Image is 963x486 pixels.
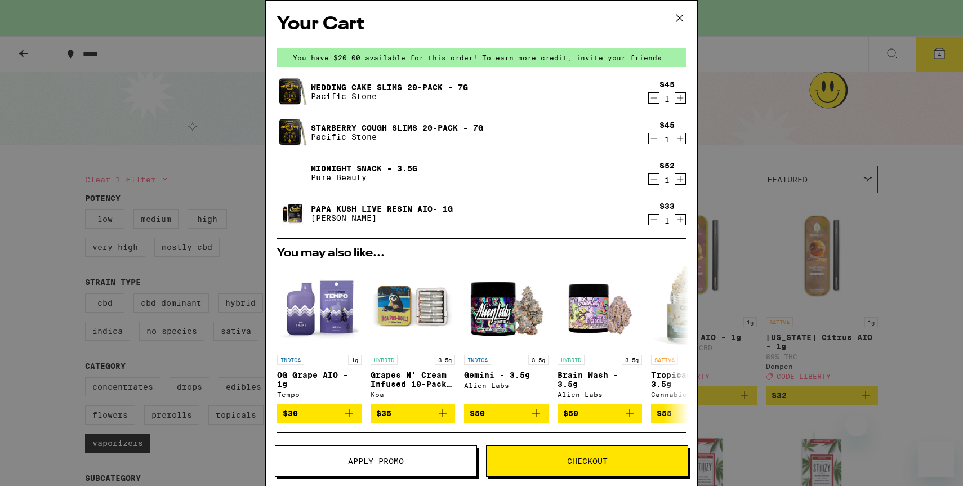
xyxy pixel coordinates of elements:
img: Papa Kush Live Resin AIO- 1g [277,198,309,229]
img: Cannabiotix - Tropicanna - 3.5g [651,265,735,349]
h2: You may also like... [277,248,686,259]
div: 1 [659,135,675,144]
button: Increment [675,133,686,144]
button: Checkout [486,445,688,477]
button: Decrement [648,133,659,144]
span: $30 [283,409,298,418]
img: Starberry Cough Slims 20-Pack - 7g [277,117,309,148]
div: $45 [659,80,675,89]
button: Add to bag [651,404,735,423]
p: INDICA [277,355,304,365]
p: Gemini - 3.5g [464,371,549,380]
div: Tempo [277,391,362,398]
button: Add to bag [371,404,455,423]
p: INDICA [464,355,491,365]
button: Add to bag [464,404,549,423]
button: Increment [675,173,686,185]
img: Midnight Snack - 3.5g [277,157,309,189]
div: 1 [659,95,675,104]
a: Starberry Cough Slims 20-Pack - 7g [311,123,483,132]
div: $175.00 [650,444,686,452]
span: $50 [563,409,578,418]
div: $33 [659,202,675,211]
a: Open page for Gemini - 3.5g from Alien Labs [464,265,549,404]
a: Midnight Snack - 3.5g [311,164,417,173]
p: 3.5g [622,355,642,365]
img: Alien Labs - Brain Wash - 3.5g [558,265,642,349]
span: invite your friends. [572,54,670,61]
div: $45 [659,121,675,130]
a: Open page for Grapes N' Cream Infused 10-Pack - 3.5g from Koa [371,265,455,404]
div: $52 [659,161,675,170]
button: Add to bag [277,404,362,423]
span: Checkout [567,457,608,465]
iframe: Button to launch messaging window [918,441,954,477]
div: Alien Labs [558,391,642,398]
div: You have $20.00 available for this order! To earn more credit,invite your friends. [277,48,686,67]
div: 1 [659,176,675,185]
div: Cannabiotix [651,391,735,398]
p: Grapes N' Cream Infused 10-Pack - 3.5g [371,371,455,389]
p: SATIVA [651,355,678,365]
p: HYBRID [558,355,585,365]
div: 1 [659,216,675,225]
a: Open page for OG Grape AIO - 1g from Tempo [277,265,362,404]
button: Decrement [648,92,659,104]
a: Wedding Cake Slims 20-Pack - 7g [311,83,468,92]
div: Alien Labs [464,382,549,389]
img: Alien Labs - Gemini - 3.5g [464,265,549,349]
img: Koa - Grapes N' Cream Infused 10-Pack - 3.5g [371,265,455,349]
p: Pacific Stone [311,92,468,101]
p: Tropicanna - 3.5g [651,371,735,389]
p: 3.5g [528,355,549,365]
p: Pacific Stone [311,132,483,141]
p: OG Grape AIO - 1g [277,371,362,389]
div: Koa [371,391,455,398]
span: Apply Promo [348,457,404,465]
button: Decrement [648,214,659,225]
button: Add to bag [558,404,642,423]
button: Decrement [648,173,659,185]
p: 1g [348,355,362,365]
p: 3.5g [435,355,455,365]
a: Open page for Tropicanna - 3.5g from Cannabiotix [651,265,735,404]
span: $50 [470,409,485,418]
img: Tempo - OG Grape AIO - 1g [277,265,362,349]
p: HYBRID [371,355,398,365]
span: $55 [657,409,672,418]
h2: Your Cart [277,12,686,37]
button: Increment [675,214,686,225]
a: Open page for Brain Wash - 3.5g from Alien Labs [558,265,642,404]
button: Increment [675,92,686,104]
span: $35 [376,409,391,418]
iframe: Close message [845,414,868,436]
p: Brain Wash - 3.5g [558,371,642,389]
span: You have $20.00 available for this order! To earn more credit, [293,54,572,61]
img: Wedding Cake Slims 20-Pack - 7g [277,76,309,108]
div: Subtotal [277,444,326,452]
p: Pure Beauty [311,173,417,182]
p: [PERSON_NAME] [311,213,453,222]
button: Apply Promo [275,445,477,477]
a: Papa Kush Live Resin AIO- 1g [311,204,453,213]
